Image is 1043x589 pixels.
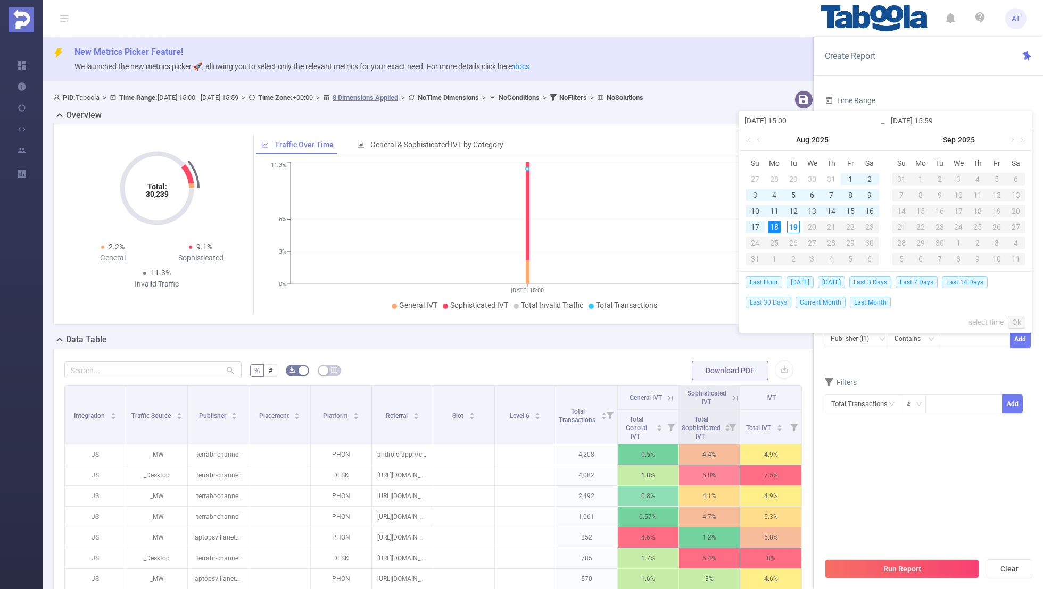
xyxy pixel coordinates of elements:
[746,276,782,288] span: Last Hour
[784,253,803,265] div: 2
[850,297,891,308] span: Last Month
[841,219,860,235] td: August 22, 2025
[113,279,201,290] div: Invalid Traffic
[987,559,1032,578] button: Clear
[787,410,801,444] i: Filter menu
[810,129,830,150] a: 2025
[1006,219,1025,235] td: September 27, 2025
[784,219,803,235] td: August 19, 2025
[787,205,800,217] div: 12
[746,251,765,267] td: August 31, 2025
[630,394,662,401] span: General IVT
[860,251,879,267] td: September 6, 2025
[860,235,879,251] td: August 30, 2025
[863,205,876,217] div: 16
[844,189,857,201] div: 8
[930,203,949,219] td: September 16, 2025
[787,221,800,233] div: 19
[157,253,245,264] div: Sophisticated
[66,109,102,122] h2: Overview
[841,237,860,249] div: 29
[749,221,761,233] div: 17
[806,173,818,186] div: 30
[892,253,911,265] div: 5
[74,62,529,71] span: We launched the new metrics picker 🚀, allowing you to select only the relevant metrics for your e...
[968,155,987,171] th: Thu
[844,173,857,186] div: 1
[784,158,803,168] span: Tu
[930,155,949,171] th: Tue
[968,237,987,249] div: 2
[928,336,934,343] i: icon: down
[949,189,968,201] div: 10
[806,189,818,201] div: 6
[1006,203,1025,219] td: September 20, 2025
[1007,129,1016,150] a: Next month (PageDown)
[968,235,987,251] td: October 2, 2025
[822,219,841,235] td: August 21, 2025
[987,221,1006,233] div: 26
[53,94,63,101] i: icon: user
[746,155,765,171] th: Sun
[916,401,922,408] i: icon: down
[313,94,323,102] span: >
[119,94,158,102] b: Time Range:
[891,114,1027,127] input: End date
[968,189,987,201] div: 11
[1006,205,1025,217] div: 20
[765,253,784,265] div: 1
[9,7,34,32] img: Protected Media
[892,171,911,187] td: August 31, 2025
[949,155,968,171] th: Wed
[1006,189,1025,201] div: 13
[892,219,911,235] td: September 21, 2025
[822,237,841,249] div: 28
[765,155,784,171] th: Mon
[949,237,968,249] div: 1
[110,411,117,417] div: Sort
[968,312,1004,332] a: select time
[841,221,860,233] div: 22
[892,187,911,203] td: September 7, 2025
[911,237,930,249] div: 29
[784,235,803,251] td: August 26, 2025
[987,237,1006,249] div: 3
[987,253,1006,265] div: 10
[1006,221,1025,233] div: 27
[289,367,296,373] i: icon: bg-colors
[822,155,841,171] th: Thu
[511,287,544,294] tspan: [DATE] 15:00
[841,155,860,171] th: Fri
[892,203,911,219] td: September 14, 2025
[949,187,968,203] td: September 10, 2025
[271,162,286,169] tspan: 11.3%
[949,203,968,219] td: September 17, 2025
[1008,316,1025,329] a: Ok
[949,221,968,233] div: 24
[1006,158,1025,168] span: Sa
[768,205,781,217] div: 11
[418,94,479,102] b: No Time Dimensions
[803,171,822,187] td: July 30, 2025
[822,171,841,187] td: July 31, 2025
[749,189,761,201] div: 3
[755,129,764,150] a: Previous month (PageUp)
[664,410,678,444] i: Filter menu
[1006,251,1025,267] td: October 11, 2025
[294,411,300,414] i: icon: caret-up
[69,253,157,264] div: General
[196,242,212,251] span: 9.1%
[942,129,957,150] a: Sep
[766,394,776,401] span: IVT
[746,171,765,187] td: July 27, 2025
[370,140,503,149] span: General & Sophisticated IVT by Category
[398,94,408,102] span: >
[109,242,125,251] span: 2.2%
[822,253,841,265] div: 4
[930,253,949,265] div: 7
[803,253,822,265] div: 3
[968,205,987,217] div: 18
[331,367,337,373] i: icon: table
[907,395,918,413] div: ≥
[765,237,784,249] div: 25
